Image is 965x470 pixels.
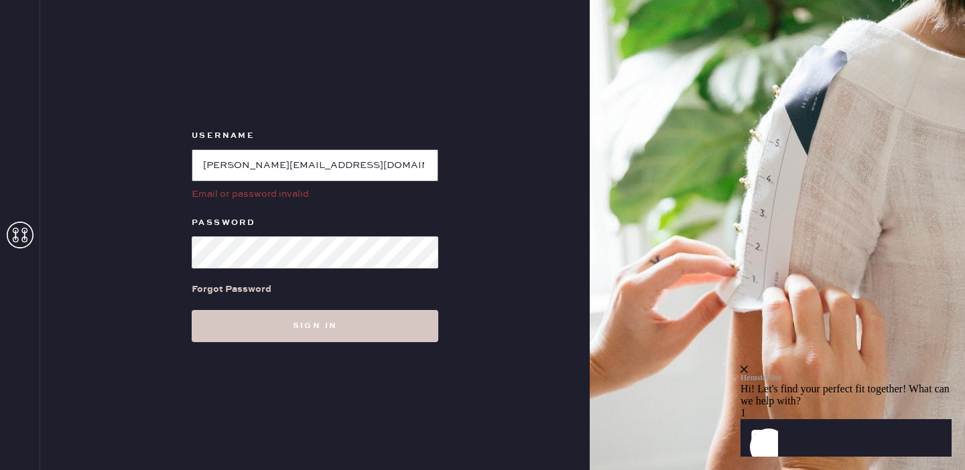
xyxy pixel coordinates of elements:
label: Password [192,215,438,231]
button: Sign in [192,310,438,342]
iframe: Front Chat [741,284,962,467]
a: Forgot Password [192,268,271,310]
label: Username [192,128,438,144]
div: Forgot Password [192,282,271,297]
input: e.g. john@doe.com [192,149,438,181]
div: Email or password invalid. [192,187,438,202]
